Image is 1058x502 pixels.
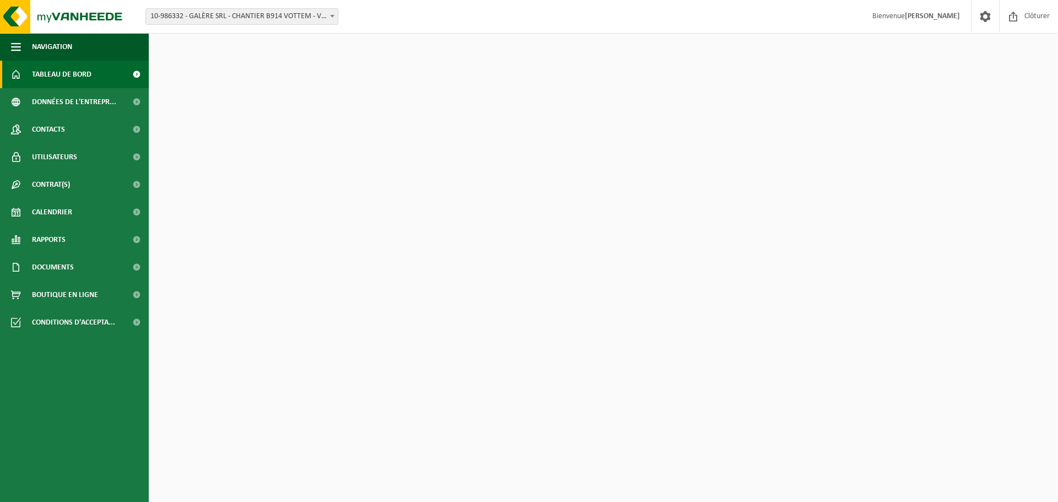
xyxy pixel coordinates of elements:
[32,171,70,198] span: Contrat(s)
[905,12,960,20] strong: [PERSON_NAME]
[32,198,72,226] span: Calendrier
[32,33,72,61] span: Navigation
[32,309,115,336] span: Conditions d'accepta...
[32,226,66,253] span: Rapports
[145,8,338,25] span: 10-986332 - GALÈRE SRL - CHANTIER B914 VOTTEM - VOTTEM
[32,253,74,281] span: Documents
[32,61,91,88] span: Tableau de bord
[32,88,116,116] span: Données de l'entrepr...
[32,281,98,309] span: Boutique en ligne
[32,116,65,143] span: Contacts
[32,143,77,171] span: Utilisateurs
[146,9,338,24] span: 10-986332 - GALÈRE SRL - CHANTIER B914 VOTTEM - VOTTEM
